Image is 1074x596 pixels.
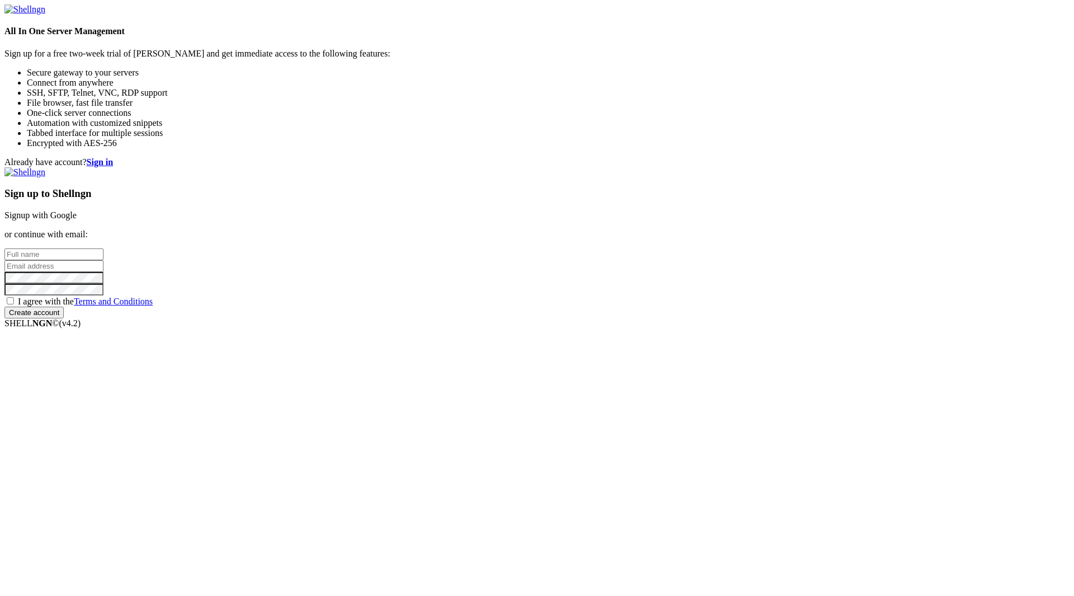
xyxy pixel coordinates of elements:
[27,88,1070,98] li: SSH, SFTP, Telnet, VNC, RDP support
[4,229,1070,240] p: or continue with email:
[32,318,53,328] b: NGN
[74,297,153,306] a: Terms and Conditions
[4,4,45,15] img: Shellngn
[18,297,153,306] span: I agree with the
[27,138,1070,148] li: Encrypted with AES-256
[4,167,45,177] img: Shellngn
[27,118,1070,128] li: Automation with customized snippets
[27,78,1070,88] li: Connect from anywhere
[4,248,103,260] input: Full name
[4,318,81,328] span: SHELL ©
[27,108,1070,118] li: One-click server connections
[4,49,1070,59] p: Sign up for a free two-week trial of [PERSON_NAME] and get immediate access to the following feat...
[27,128,1070,138] li: Tabbed interface for multiple sessions
[4,157,1070,167] div: Already have account?
[4,210,77,220] a: Signup with Google
[59,318,81,328] span: 4.2.0
[4,26,1070,36] h4: All In One Server Management
[4,187,1070,200] h3: Sign up to Shellngn
[87,157,114,167] a: Sign in
[27,98,1070,108] li: File browser, fast file transfer
[27,68,1070,78] li: Secure gateway to your servers
[4,307,64,318] input: Create account
[4,260,103,272] input: Email address
[7,297,14,304] input: I agree with theTerms and Conditions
